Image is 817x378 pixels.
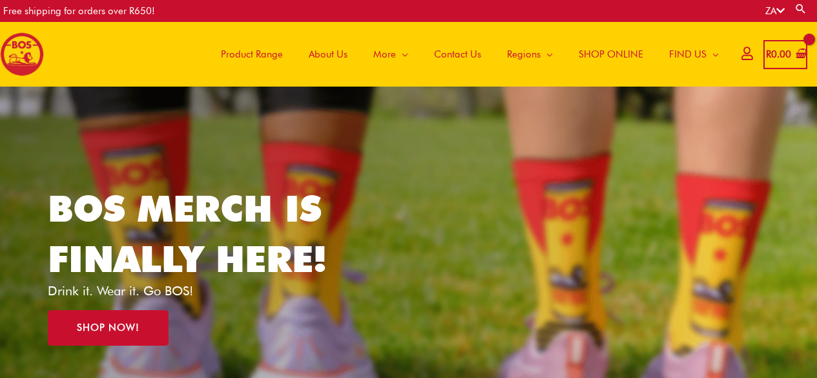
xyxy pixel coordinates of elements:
[208,22,296,87] a: Product Range
[669,35,707,74] span: FIND US
[198,22,732,87] nav: Site Navigation
[507,35,541,74] span: Regions
[579,35,643,74] span: SHOP ONLINE
[494,22,566,87] a: Regions
[566,22,656,87] a: SHOP ONLINE
[763,40,807,69] a: View Shopping Cart, empty
[373,35,396,74] span: More
[765,5,785,17] a: ZA
[794,3,807,15] a: Search button
[48,310,169,346] a: SHOP NOW!
[766,48,771,60] span: R
[48,187,327,280] a: BOS MERCH IS FINALLY HERE!
[360,22,421,87] a: More
[766,48,791,60] bdi: 0.00
[434,35,481,74] span: Contact Us
[221,35,283,74] span: Product Range
[48,284,346,297] p: Drink it. Wear it. Go BOS!
[421,22,494,87] a: Contact Us
[296,22,360,87] a: About Us
[77,323,140,333] span: SHOP NOW!
[309,35,347,74] span: About Us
